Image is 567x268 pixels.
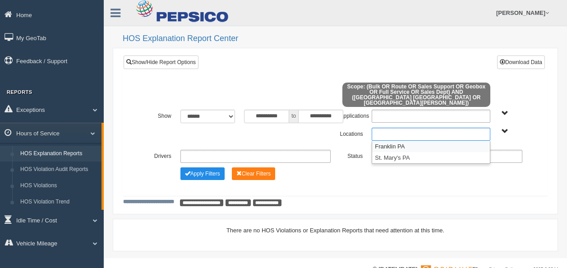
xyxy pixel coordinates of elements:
[372,152,490,163] li: St. Mary's PA
[335,110,367,120] label: Applications
[342,83,491,107] span: Scope: (Bulk OR Route OR Sales Support OR Geobox OR Full Service OR Sales Dept) AND ([GEOGRAPHIC_...
[232,167,276,180] button: Change Filter Options
[16,162,101,178] a: HOS Violation Audit Reports
[336,128,368,139] label: Locations
[144,150,176,161] label: Drivers
[289,110,298,123] span: to
[335,150,367,161] label: Status
[16,146,101,162] a: HOS Explanation Reports
[144,110,176,120] label: Show
[16,194,101,210] a: HOS Violation Trend
[372,141,490,152] li: Franklin PA
[123,226,548,235] div: There are no HOS Violations or Explanation Reports that need attention at this time.
[124,55,198,69] a: Show/Hide Report Options
[180,167,225,180] button: Change Filter Options
[123,34,558,43] h2: HOS Explanation Report Center
[497,55,545,69] button: Download Data
[16,178,101,194] a: HOS Violations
